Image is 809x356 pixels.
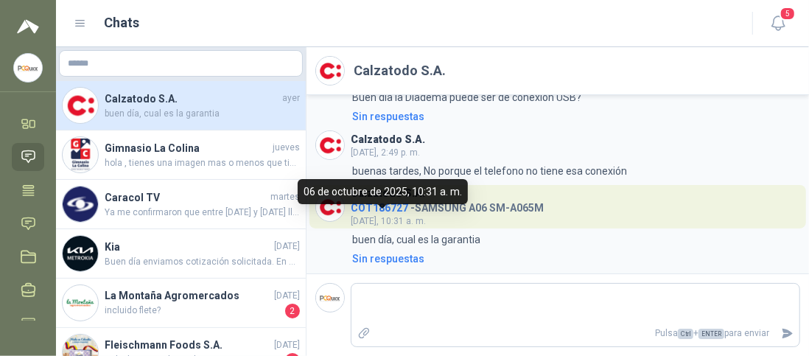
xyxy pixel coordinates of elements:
[274,240,300,254] span: [DATE]
[316,193,344,221] img: Company Logo
[352,163,627,179] p: buenas tardes, No porque el telefono no tiene esa conexión
[105,107,300,121] span: buen día, cual es la garantia
[351,202,408,214] span: COT186727
[349,251,800,267] a: Sin respuestas
[63,88,98,123] img: Company Logo
[351,198,544,212] h4: - SAMSUNG A06 SM-A065M
[274,289,300,303] span: [DATE]
[105,337,271,353] h4: Fleischmann Foods S.A.
[105,156,300,170] span: hola , tienes una imagen mas o menos que tipo de silla están buscando. Cordial Saludo
[105,91,279,107] h4: Calzatodo S.A.
[298,179,468,204] div: 06 de octubre de 2025, 10:31 a. m.
[56,180,306,229] a: Company LogoCaracol TVmartesYa me confirmaron que entre [DATE] y [DATE] llegan los cotizados orig...
[105,206,300,220] span: Ya me confirmaron que entre [DATE] y [DATE] llegan los cotizados originalmente de 1 metro. Entonc...
[285,304,300,318] span: 2
[105,239,271,255] h4: Kia
[282,91,300,105] span: ayer
[14,54,42,82] img: Company Logo
[351,321,377,346] label: Adjuntar archivos
[377,321,776,346] p: Pulsa + para enviar
[349,108,800,125] a: Sin respuestas
[698,329,724,339] span: ENTER
[273,141,300,155] span: jueves
[352,89,581,105] p: Buen día la Diadema puede ser de conexión USB?
[105,140,270,156] h4: Gimnasio La Colina
[56,81,306,130] a: Company LogoCalzatodo S.A.ayerbuen día, cual es la garantia
[105,13,140,33] h1: Chats
[316,57,344,85] img: Company Logo
[105,304,282,318] span: incluido flete?
[17,18,39,35] img: Logo peakr
[351,136,425,144] h3: Calzatodo S.A.
[765,10,791,37] button: 5
[351,147,420,158] span: [DATE], 2:49 p. m.
[105,255,300,269] span: Buen día enviamos cotización solicitada. En caso de requerir inyector [PERSON_NAME] favor hacérno...
[316,131,344,159] img: Company Logo
[270,190,300,204] span: martes
[780,7,796,21] span: 5
[354,60,446,81] h2: Calzatodo S.A.
[56,279,306,328] a: Company LogoLa Montaña Agromercados[DATE]incluido flete?2
[775,321,799,346] button: Enviar
[352,251,424,267] div: Sin respuestas
[105,189,267,206] h4: Caracol TV
[678,329,693,339] span: Ctrl
[63,186,98,222] img: Company Logo
[316,284,344,312] img: Company Logo
[56,130,306,180] a: Company LogoGimnasio La Colinajueveshola , tienes una imagen mas o menos que tipo de silla están ...
[105,287,271,304] h4: La Montaña Agromercados
[63,285,98,321] img: Company Logo
[352,108,424,125] div: Sin respuestas
[352,231,480,248] p: buen día, cual es la garantia
[63,137,98,172] img: Company Logo
[274,338,300,352] span: [DATE]
[63,236,98,271] img: Company Logo
[56,229,306,279] a: Company LogoKia[DATE]Buen día enviamos cotización solicitada. En caso de requerir inyector [PERSO...
[351,216,426,226] span: [DATE], 10:31 a. m.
